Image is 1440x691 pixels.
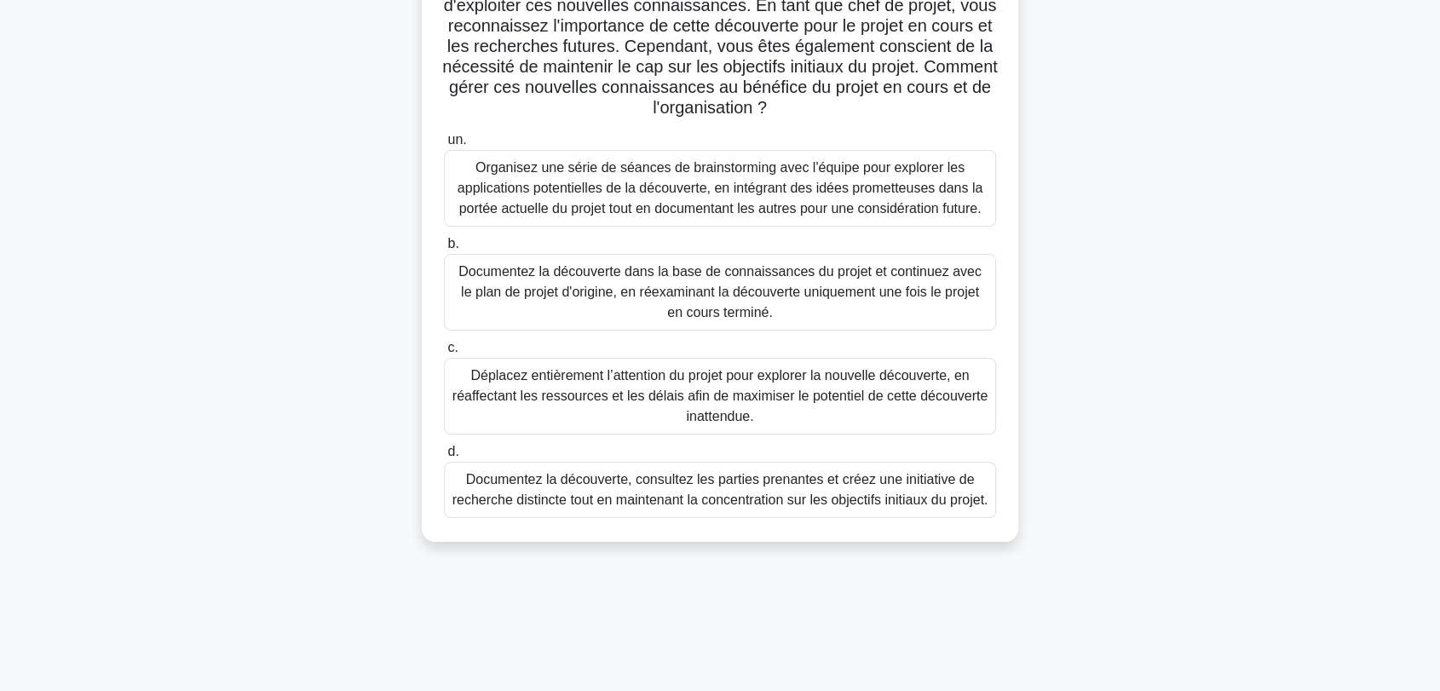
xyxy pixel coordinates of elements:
font: b. [447,236,458,250]
font: d. [447,444,458,458]
font: c. [447,340,458,354]
font: un. [447,132,466,147]
font: Organisez une série de séances de brainstorming avec l'équipe pour explorer les applications pote... [458,160,982,216]
font: Documentez la découverte dans la base de connaissances du projet et continuez avec le plan de pro... [458,264,982,320]
font: Documentez la découverte, consultez les parties prenantes et créez une initiative de recherche di... [452,472,988,507]
font: Déplacez entièrement l’attention du projet pour explorer la nouvelle découverte, en réaffectant l... [452,368,988,423]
